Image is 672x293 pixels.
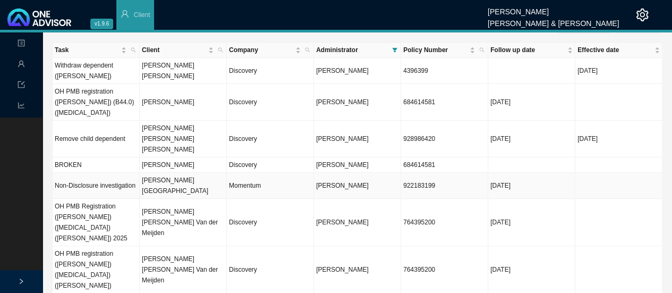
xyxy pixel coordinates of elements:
[401,199,488,246] td: 764395200
[316,219,369,226] span: [PERSON_NAME]
[140,121,227,157] td: [PERSON_NAME] [PERSON_NAME] [PERSON_NAME]
[575,121,662,157] td: [DATE]
[140,84,227,121] td: [PERSON_NAME]
[18,97,25,116] span: line-chart
[488,14,619,26] div: [PERSON_NAME] & [PERSON_NAME]
[401,121,488,157] td: 928986420
[53,58,140,84] td: Withdraw dependent ([PERSON_NAME])
[18,35,25,54] span: profile
[490,45,565,55] span: Follow up date
[488,84,575,121] td: [DATE]
[129,43,138,57] span: search
[303,43,312,57] span: search
[53,173,140,199] td: Non-Disclosure investigation
[316,98,369,106] span: [PERSON_NAME]
[403,45,467,55] span: Policy Number
[575,58,662,84] td: [DATE]
[18,56,25,74] span: user
[401,43,488,58] th: Policy Number
[316,67,369,74] span: [PERSON_NAME]
[227,84,314,121] td: Discovery
[140,199,227,246] td: [PERSON_NAME] [PERSON_NAME] Van der Meijden
[401,157,488,173] td: 684614581
[227,199,314,246] td: Discovery
[488,121,575,157] td: [DATE]
[316,161,369,169] span: [PERSON_NAME]
[90,19,113,29] span: v1.9.6
[316,182,369,189] span: [PERSON_NAME]
[53,199,140,246] td: OH PMB Registration ([PERSON_NAME]) ([MEDICAL_DATA]) ([PERSON_NAME]) 2025
[131,47,136,53] span: search
[575,43,662,58] th: Effective date
[227,43,314,58] th: Company
[488,173,575,199] td: [DATE]
[53,84,140,121] td: OH PMB registration ([PERSON_NAME]) (B44.0) ([MEDICAL_DATA])
[140,173,227,199] td: [PERSON_NAME][GEOGRAPHIC_DATA]
[227,121,314,157] td: Discovery
[390,43,399,57] span: filter
[316,266,369,273] span: [PERSON_NAME]
[121,10,129,18] span: user
[401,173,488,199] td: 922183199
[479,47,484,53] span: search
[140,43,227,58] th: Client
[305,47,310,53] span: search
[401,58,488,84] td: 4396399
[488,43,575,58] th: Follow up date
[53,121,140,157] td: Remove child dependent
[316,45,388,55] span: Administrator
[577,45,652,55] span: Effective date
[142,45,206,55] span: Client
[636,9,649,21] span: setting
[140,58,227,84] td: [PERSON_NAME] [PERSON_NAME]
[227,157,314,173] td: Discovery
[227,173,314,199] td: Momentum
[227,58,314,84] td: Discovery
[140,157,227,173] td: [PERSON_NAME]
[488,199,575,246] td: [DATE]
[216,43,225,57] span: search
[53,157,140,173] td: BROKEN
[18,278,24,284] span: right
[392,47,397,53] span: filter
[7,9,71,26] img: 2df55531c6924b55f21c4cf5d4484680-logo-light.svg
[55,45,119,55] span: Task
[488,3,619,14] div: [PERSON_NAME]
[18,77,25,95] span: import
[477,43,487,57] span: search
[401,84,488,121] td: 684614581
[229,45,293,55] span: Company
[53,43,140,58] th: Task
[316,135,369,143] span: [PERSON_NAME]
[218,47,223,53] span: search
[134,11,150,19] span: Client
